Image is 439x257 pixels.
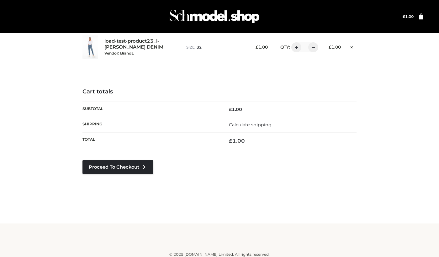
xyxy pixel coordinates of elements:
[186,45,243,50] p: size :
[229,122,272,128] a: Calculate shipping
[347,42,357,50] a: Remove this item
[229,138,232,144] span: £
[403,14,414,19] bdi: 1.00
[82,102,219,117] th: Subtotal
[229,107,242,112] bdi: 1.00
[167,4,262,29] img: Schmodel Admin 964
[229,107,232,112] span: £
[82,117,219,132] th: Shipping
[274,42,316,52] div: QTY:
[329,45,341,50] bdi: 1.00
[104,51,134,55] small: Vendor: Brand1
[82,35,98,59] img: load-test-product23_l-PARKER SMITH DENIM - 32
[82,160,153,174] a: Proceed to Checkout
[256,45,268,50] bdi: 1.00
[104,38,172,50] a: load-test-product23_l-[PERSON_NAME] DENIM
[82,133,219,149] th: Total
[82,88,357,95] h4: Cart totals
[403,14,414,19] a: £1.00
[329,45,331,50] span: £
[197,45,202,50] span: 32
[403,14,405,19] span: £
[256,45,258,50] span: £
[229,138,245,144] bdi: 1.00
